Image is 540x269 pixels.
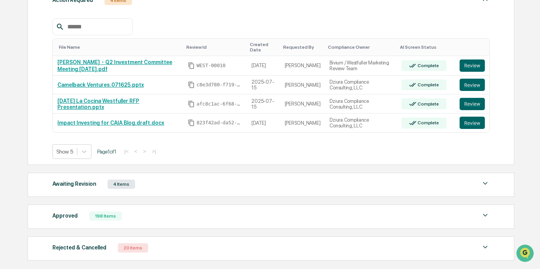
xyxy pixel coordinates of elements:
div: Awaiting Revision [52,179,96,189]
a: Powered byPylon [54,190,93,196]
button: |< [122,148,131,155]
div: Approved [52,211,78,221]
button: See all [119,83,139,92]
span: 823f42ad-da52-427a-bdfe-d3b490ef0764 [196,120,242,126]
div: 4 Items [108,180,135,189]
span: afc8c1ac-6f68-4627-999b-d97b3a6d8081 [196,101,242,107]
a: [PERSON_NAME]・Q2 Investment Committee Meeting [DATE].pdf [57,59,172,72]
span: [DATE] [68,104,83,110]
button: Review [460,59,485,72]
div: 198 Items [89,211,122,221]
td: [DATE] [247,56,280,76]
span: [PERSON_NAME] [24,125,62,131]
div: Complete [416,63,439,68]
button: >| [150,148,158,155]
div: 20 Items [118,243,148,252]
span: WEST-00010 [196,63,225,69]
button: Review [460,98,485,110]
a: Impact Investing for CAIA Blog.draft.docx [57,120,164,126]
img: Rachel Stanley [8,117,20,130]
span: • [64,104,66,110]
span: [DATE] [68,125,83,131]
div: Toggle SortBy [283,45,322,50]
a: [DATE] La Cocina Westfuller RFP Presentation.pptx [57,98,139,110]
button: Start new chat [130,61,139,70]
div: Start new chat [34,58,126,66]
p: How can we help? [8,16,139,28]
a: 🔎Data Lookup [5,168,51,182]
img: caret [481,211,490,220]
div: Complete [416,101,439,107]
td: 2025-07-15 [247,76,280,95]
td: Dziura Compliance Consulting, LLC [325,76,396,95]
span: Pylon [76,190,93,196]
div: Rejected & Cancelled [52,243,106,252]
td: 2025-07-15 [247,94,280,114]
span: Copy Id [188,62,195,69]
div: We're available if you need us! [34,66,105,72]
div: Complete [416,120,439,125]
span: Preclearance [15,157,49,164]
div: Toggle SortBy [400,45,452,50]
img: 8933085812038_c878075ebb4cc5468115_72.jpg [16,58,30,72]
iframe: Open customer support [516,244,536,264]
td: Dziura Compliance Consulting, LLC [325,94,396,114]
span: Copy Id [188,81,195,88]
div: 🖐️ [8,157,14,163]
span: c8e3d780-f719-41d7-84c3-a659409448a4 [196,82,242,88]
td: [PERSON_NAME] [280,114,325,132]
a: 🖐️Preclearance [5,153,52,167]
button: < [132,148,140,155]
a: 🗄️Attestations [52,153,98,167]
div: Toggle SortBy [59,45,181,50]
span: Page 1 of 1 [97,149,116,155]
div: Toggle SortBy [250,42,277,53]
div: 🔎 [8,172,14,178]
span: Copy Id [188,119,195,126]
img: caret [481,243,490,252]
td: Bivium / Westfuller Marketing Review Team [325,56,396,76]
td: [PERSON_NAME] [280,76,325,95]
span: Copy Id [188,101,195,107]
img: 1746055101610-c473b297-6a78-478c-a979-82029cc54cd1 [8,58,21,72]
button: Review [460,79,485,91]
div: Toggle SortBy [186,45,244,50]
div: Past conversations [8,85,51,91]
td: [PERSON_NAME] [280,56,325,76]
span: [PERSON_NAME] [24,104,62,110]
td: [PERSON_NAME] [280,94,325,114]
td: [DATE] [247,114,280,132]
span: Attestations [63,157,95,164]
div: Complete [416,82,439,87]
span: • [64,125,66,131]
button: > [141,148,148,155]
img: Rachel Stanley [8,97,20,109]
span: Data Lookup [15,171,48,179]
div: Toggle SortBy [461,45,486,50]
div: Toggle SortBy [328,45,393,50]
td: Dziura Compliance Consulting, LLC [325,114,396,132]
div: 🗄️ [55,157,62,163]
button: Review [460,117,485,129]
a: Camelback Ventures.071625.pptx [57,82,144,88]
img: caret [481,179,490,188]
